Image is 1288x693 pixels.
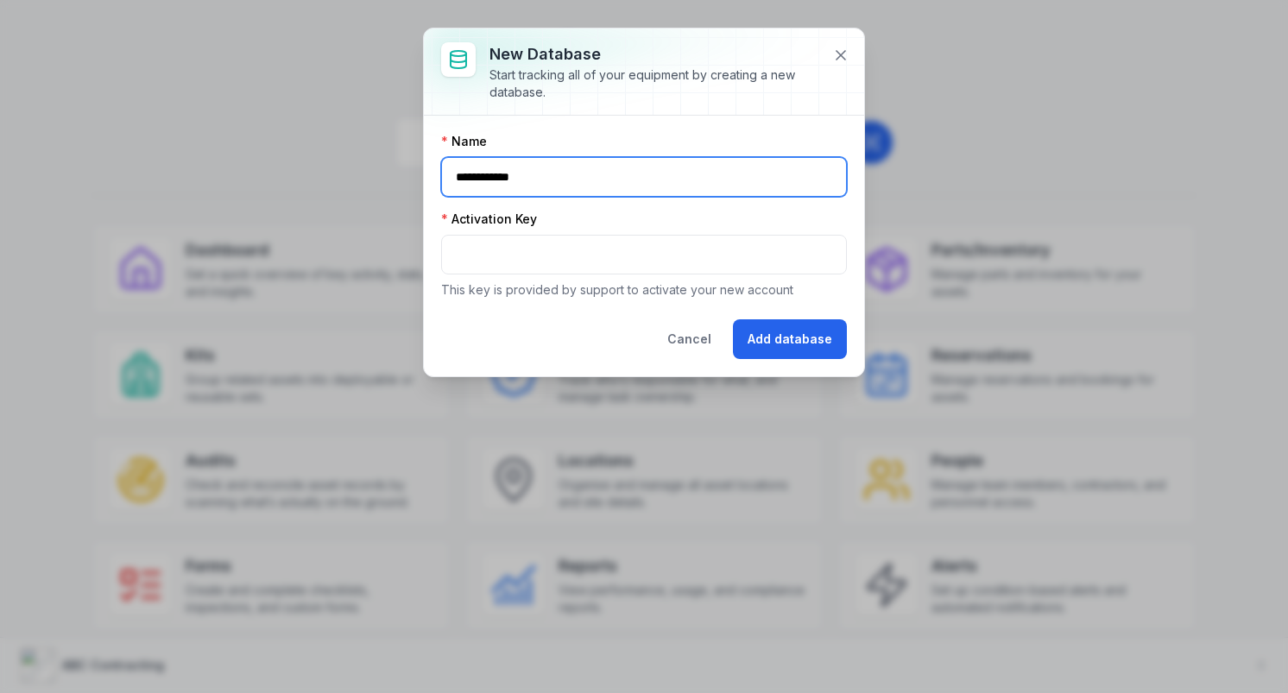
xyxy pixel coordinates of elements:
p: This key is provided by support to activate your new account [441,281,847,299]
button: Cancel [653,319,726,359]
label: Activation Key [441,211,537,228]
h3: New database [489,42,819,66]
div: Start tracking all of your equipment by creating a new database. [489,66,819,101]
label: Name [441,133,487,150]
button: Add database [733,319,847,359]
